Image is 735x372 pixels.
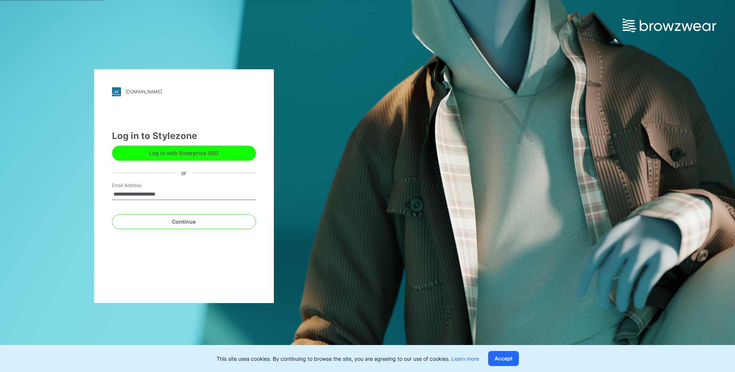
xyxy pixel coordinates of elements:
button: Log in with Enterprise SSO [112,146,256,161]
p: This site uses cookies. By continuing to browse the site, you are agreeing to our use of cookies. [217,355,479,363]
a: Learn more [451,356,479,362]
a: [DOMAIN_NAME] [112,87,256,96]
button: Continue [112,214,256,229]
button: Accept [488,351,519,366]
div: or [175,169,192,177]
img: browzwear-logo.e42bd6dac1945053ebaf764b6aa21510.svg [623,19,716,32]
div: Log in to Stylezone [112,129,256,143]
label: Email Address [112,182,164,189]
div: [DOMAIN_NAME] [125,89,162,94]
img: stylezone-logo.562084cfcfab977791bfbf7441f1a819.svg [112,87,121,96]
